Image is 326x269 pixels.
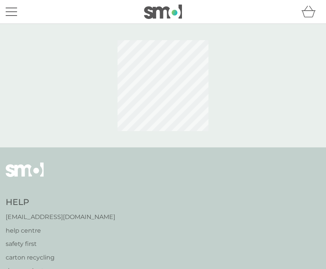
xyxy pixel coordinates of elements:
a: [EMAIL_ADDRESS][DOMAIN_NAME] [6,212,115,222]
a: safety first [6,239,115,249]
img: smol [6,163,44,188]
button: menu [6,5,17,19]
a: help centre [6,226,115,236]
h4: Help [6,197,115,208]
img: smol [144,5,182,19]
div: basket [301,4,320,19]
a: carton recycling [6,253,115,263]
